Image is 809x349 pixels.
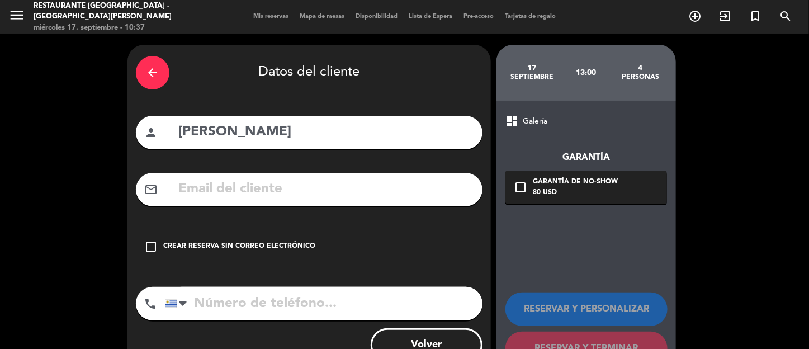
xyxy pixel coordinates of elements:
[136,53,482,92] div: Datos del cliente
[505,150,667,165] div: Garantía
[505,115,519,128] span: dashboard
[499,13,561,20] span: Tarjetas de regalo
[688,10,702,23] i: add_circle_outline
[294,13,350,20] span: Mapa de mesas
[165,287,191,320] div: Uruguay: +598
[523,115,547,128] span: Galería
[613,73,668,82] div: personas
[533,177,618,188] div: Garantía de no-show
[749,10,762,23] i: turned_in_not
[505,64,559,73] div: 17
[505,293,668,326] button: RESERVAR Y PERSONALIZAR
[34,1,194,22] div: Restaurante [GEOGRAPHIC_DATA] - [GEOGRAPHIC_DATA][PERSON_NAME]
[559,53,613,92] div: 13:00
[34,22,194,34] div: miércoles 17. septiembre - 10:37
[505,73,559,82] div: septiembre
[165,287,482,320] input: Número de teléfono...
[8,7,25,23] i: menu
[146,66,159,79] i: arrow_back
[458,13,499,20] span: Pre-acceso
[514,181,527,194] i: check_box_outline_blank
[177,178,474,201] input: Email del cliente
[718,10,732,23] i: exit_to_app
[177,121,474,144] input: Nombre del cliente
[8,7,25,27] button: menu
[403,13,458,20] span: Lista de Espera
[613,64,668,73] div: 4
[779,10,792,23] i: search
[144,297,157,310] i: phone
[144,126,158,139] i: person
[248,13,294,20] span: Mis reservas
[350,13,403,20] span: Disponibilidad
[533,187,618,199] div: 80 USD
[144,240,158,253] i: check_box_outline_blank
[144,183,158,196] i: mail_outline
[163,241,315,252] div: Crear reserva sin correo electrónico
